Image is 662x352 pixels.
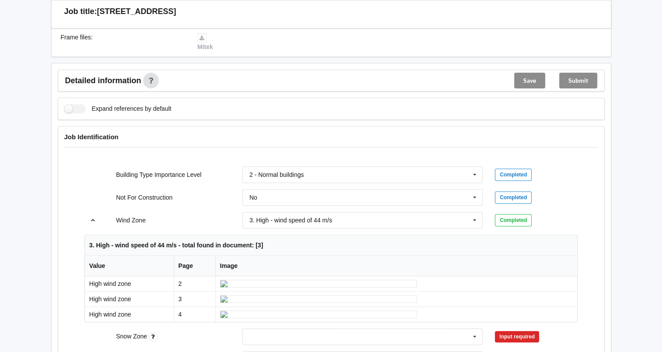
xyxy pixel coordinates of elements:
label: Expand references by default [64,104,172,113]
a: Mitek [197,34,213,50]
button: reference-toggle [84,212,102,228]
div: No [249,194,257,201]
div: Input required [495,331,539,342]
td: 4 [174,306,215,322]
td: High wind zone [85,306,174,322]
img: ai_input-page3-WindZone-0-1.jpeg [220,295,417,303]
label: Wind Zone [116,217,146,224]
div: 3. High - wind speed of 44 m/s [249,217,332,223]
img: ai_input-page4-WindZone-0-2.jpeg [220,310,417,318]
span: Detailed information [65,77,141,84]
h4: Job Identification [64,133,598,141]
h3: Job title: [64,7,97,17]
td: High wind zone [85,291,174,306]
label: Not For Construction [116,194,172,201]
label: Snow Zone [116,333,149,340]
div: Frame files : [55,33,192,51]
div: Completed [495,191,532,204]
div: Completed [495,214,532,226]
td: High wind zone [85,276,174,291]
img: ai_input-page2-WindZone-0-0.jpeg [220,280,417,288]
th: Image [215,256,577,276]
th: 3. High - wind speed of 44 m/s - total found in document: [3] [85,235,577,256]
div: 2 - Normal buildings [249,172,304,178]
th: Value [85,256,174,276]
td: 2 [174,276,215,291]
h3: [STREET_ADDRESS] [97,7,176,17]
label: Building Type Importance Level [116,171,201,178]
th: Page [174,256,215,276]
td: 3 [174,291,215,306]
div: Completed [495,169,532,181]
